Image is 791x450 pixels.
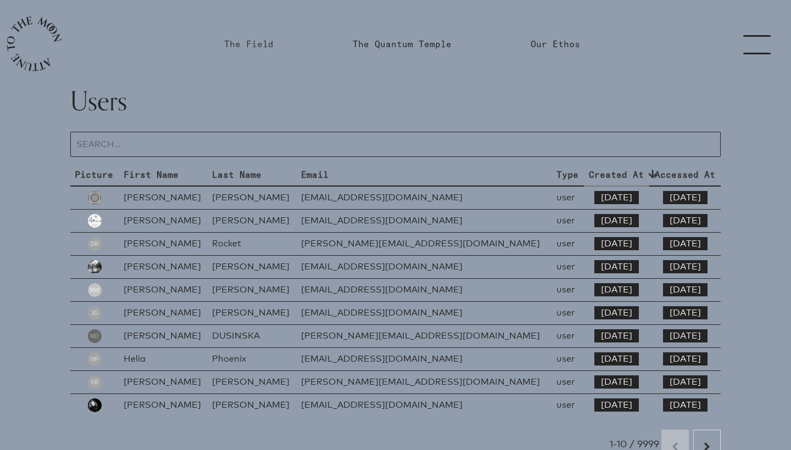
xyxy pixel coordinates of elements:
span: First Name [124,168,179,181]
td: [PERSON_NAME] [208,279,297,302]
td: [PERSON_NAME] [119,302,208,325]
td: Phoenix [208,348,297,371]
h1: Users [70,88,721,114]
td: [EMAIL_ADDRESS][DOMAIN_NAME] [297,256,552,279]
span: [DATE] [663,329,708,342]
span: Created At [589,168,644,181]
span: Type [556,168,578,181]
span: [DATE] [594,214,639,227]
td: [EMAIL_ADDRESS][DOMAIN_NAME] [297,187,552,210]
td: [PERSON_NAME] [208,256,297,279]
td: [EMAIL_ADDRESS][DOMAIN_NAME] [297,279,552,302]
td: Helia [119,348,208,371]
span: [DATE] [594,237,639,250]
td: [PERSON_NAME] [208,394,297,417]
td: [PERSON_NAME] [119,210,208,233]
span: HP [91,352,98,366]
span: [DATE] [663,260,708,273]
td: [PERSON_NAME] [119,394,208,417]
span: Email [301,168,328,181]
td: DUSINSKA [208,325,297,348]
td: [PERSON_NAME] [208,210,297,233]
td: user [552,325,584,348]
span: [DATE] [594,306,639,319]
td: [PERSON_NAME] [119,325,208,348]
td: user [552,233,584,256]
a: The Field [224,37,274,50]
span: [DATE] [594,352,639,365]
span: [DATE] [663,375,708,389]
td: user [552,348,584,371]
span: Accessed At [655,168,715,181]
td: [PERSON_NAME] [119,371,208,394]
span: [DATE] [663,306,708,319]
span: [DATE] [663,352,708,365]
td: [PERSON_NAME] [119,187,208,210]
td: user [552,371,584,394]
span: JG [91,306,98,320]
span: [DATE] [594,191,639,204]
td: [PERSON_NAME] [119,233,208,256]
span: MW [90,283,99,297]
td: [EMAIL_ADDRESS][DOMAIN_NAME] [297,302,552,325]
td: [PERSON_NAME] [208,302,297,325]
td: [EMAIL_ADDRESS][DOMAIN_NAME] [297,210,552,233]
span: Last Name [212,168,261,181]
span: [DATE] [663,283,708,296]
span: [DATE] [594,260,639,273]
span: [DATE] [663,214,708,227]
a: Our Ethos [531,37,580,50]
span: [DATE] [594,375,639,389]
td: user [552,210,584,233]
td: [PERSON_NAME][EMAIL_ADDRESS][DOMAIN_NAME] [297,325,552,348]
span: KB [91,375,98,389]
td: user [552,302,584,325]
td: [PERSON_NAME] [208,371,297,394]
td: [PERSON_NAME][EMAIL_ADDRESS][DOMAIN_NAME] [297,233,552,256]
span: [DATE] [594,329,639,342]
td: [PERSON_NAME] [208,187,297,210]
td: user [552,279,584,302]
span: [DATE] [663,398,708,412]
span: [DATE] [594,283,639,296]
td: [PERSON_NAME] [119,279,208,302]
td: [EMAIL_ADDRESS][DOMAIN_NAME] [297,394,552,417]
td: user [552,394,584,417]
span: [DATE] [663,237,708,250]
td: Rocket [208,233,297,256]
span: [DATE] [594,398,639,412]
td: [PERSON_NAME][EMAIL_ADDRESS][DOMAIN_NAME] [297,371,552,394]
a: The Quantum Temple [353,37,452,50]
td: [EMAIL_ADDRESS][DOMAIN_NAME] [297,348,552,371]
td: [PERSON_NAME] [119,256,208,279]
span: MD [91,329,99,343]
span: DR [91,237,98,251]
input: Search... [70,132,721,157]
span: [DATE] [663,191,708,204]
td: user [552,187,584,210]
td: user [552,256,584,279]
span: Picture [75,168,113,181]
